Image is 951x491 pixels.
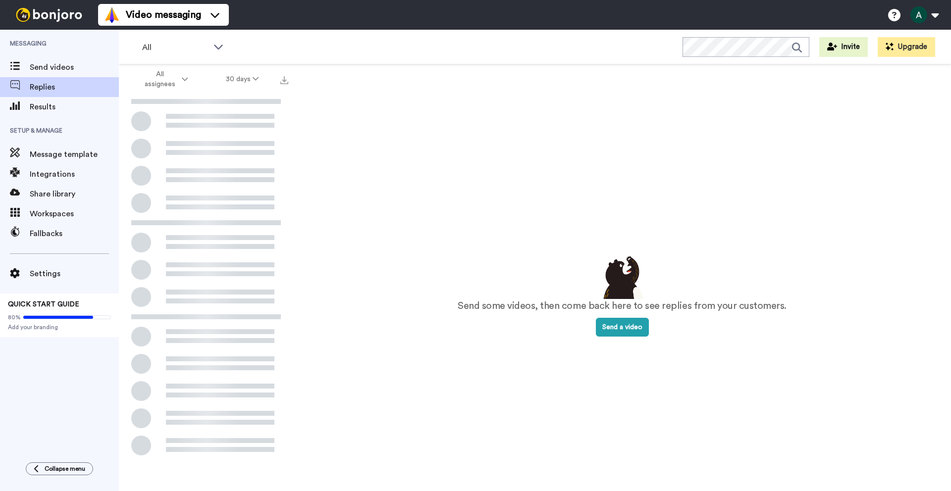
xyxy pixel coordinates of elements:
[30,81,119,93] span: Replies
[30,208,119,220] span: Workspaces
[30,188,119,200] span: Share library
[458,299,787,313] p: Send some videos, then come back here to see replies from your customers.
[30,148,119,160] span: Message template
[597,253,647,299] img: results-emptystates.png
[30,228,119,240] span: Fallbacks
[596,324,649,331] a: Send a video
[30,101,119,113] span: Results
[30,268,119,280] span: Settings
[878,37,935,57] button: Upgrade
[8,301,79,308] span: QUICK START GUIDE
[121,65,207,93] button: All assignees
[26,462,93,475] button: Collapse menu
[142,42,209,53] span: All
[140,69,180,89] span: All assignees
[280,76,288,84] img: export.svg
[8,323,111,331] span: Add your branding
[277,72,291,87] button: Export all results that match these filters now.
[30,61,119,73] span: Send videos
[126,8,201,22] span: Video messaging
[45,465,85,473] span: Collapse menu
[819,37,868,57] button: Invite
[30,168,119,180] span: Integrations
[596,318,649,337] button: Send a video
[8,313,21,321] span: 80%
[12,8,86,22] img: bj-logo-header-white.svg
[104,7,120,23] img: vm-color.svg
[207,70,278,88] button: 30 days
